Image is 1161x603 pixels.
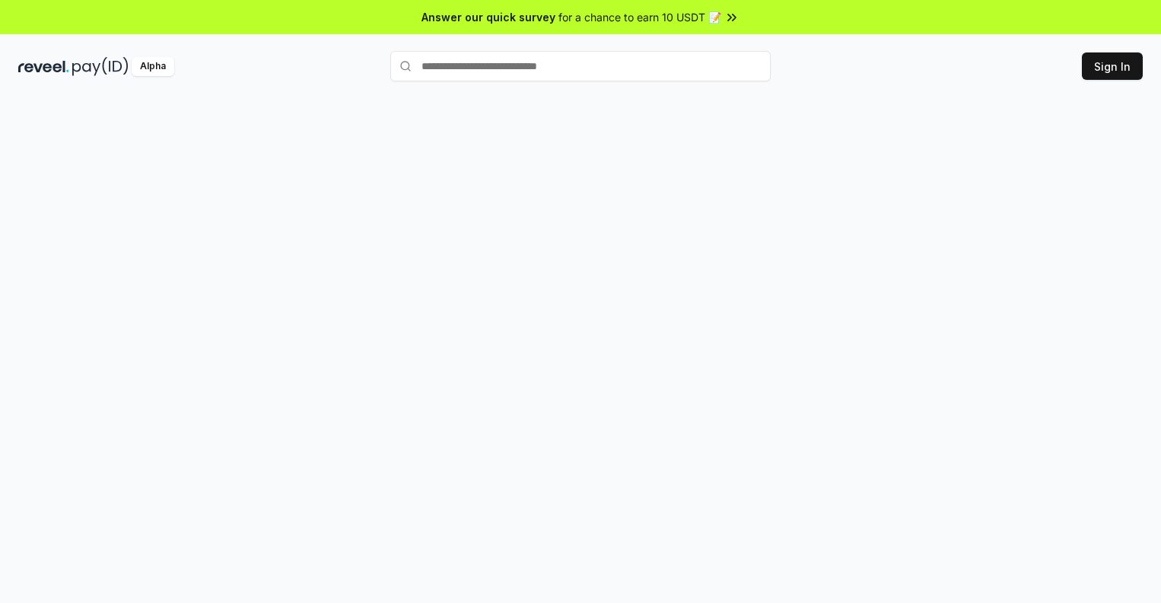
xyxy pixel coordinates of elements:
[1082,52,1143,80] button: Sign In
[72,57,129,76] img: pay_id
[421,9,555,25] span: Answer our quick survey
[558,9,721,25] span: for a chance to earn 10 USDT 📝
[132,57,174,76] div: Alpha
[18,57,69,76] img: reveel_dark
